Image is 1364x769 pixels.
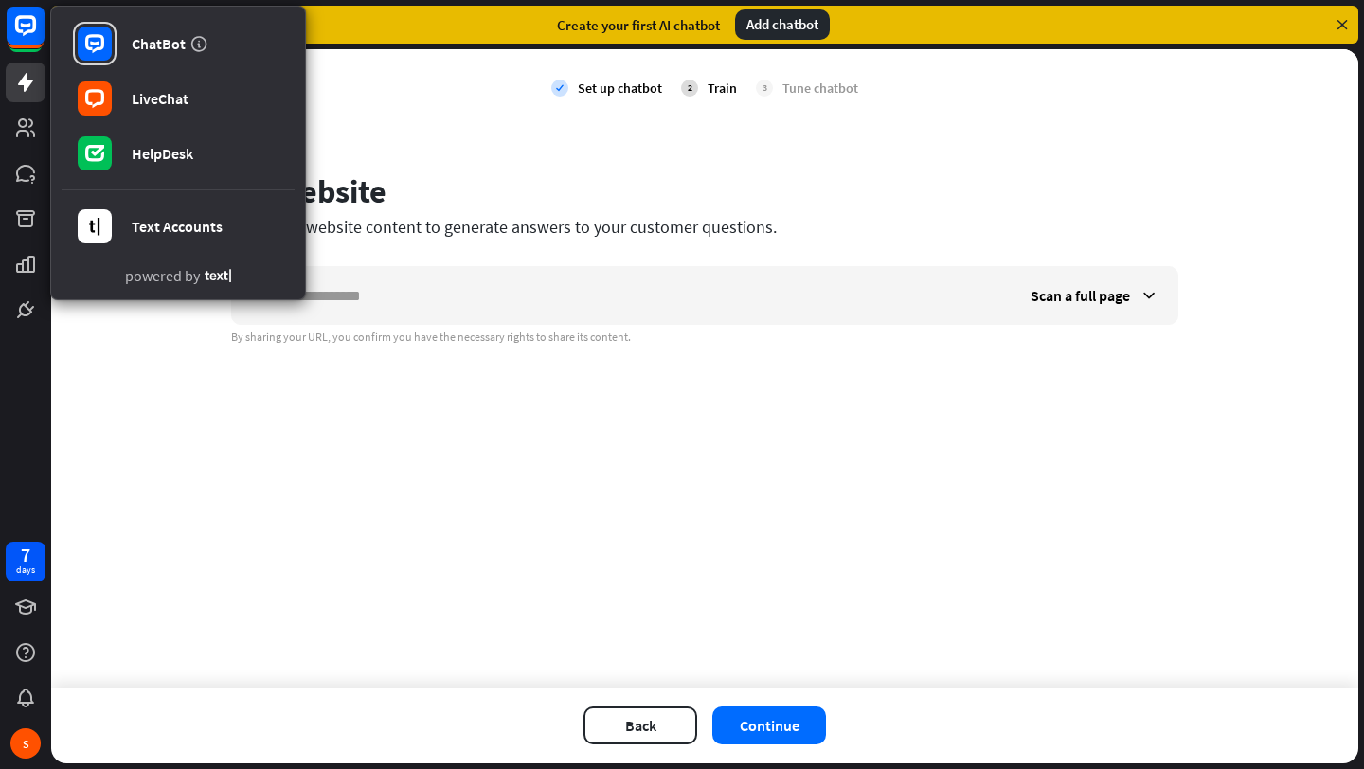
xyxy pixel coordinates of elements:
div: Tune chatbot [782,80,858,97]
button: Open LiveChat chat widget [15,8,72,64]
div: 2 [681,80,698,97]
div: 3 [756,80,773,97]
i: check [551,80,568,97]
div: S [10,728,41,759]
div: Create your first AI chatbot [557,16,720,34]
div: days [16,563,35,577]
div: 7 [21,546,30,563]
button: Back [583,706,697,744]
div: Website [274,172,386,211]
span: Scan a full page [1031,286,1130,305]
button: Continue [712,706,826,744]
div: Add chatbot [735,9,830,40]
div: Train [708,80,737,97]
a: 7 days [6,542,45,581]
div: Set up chatbot [578,80,662,97]
div: Scan your website content to generate answers to your customer questions. [231,216,1178,238]
div: By sharing your URL, you confirm you have the necessary rights to share its content. [231,330,1178,345]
